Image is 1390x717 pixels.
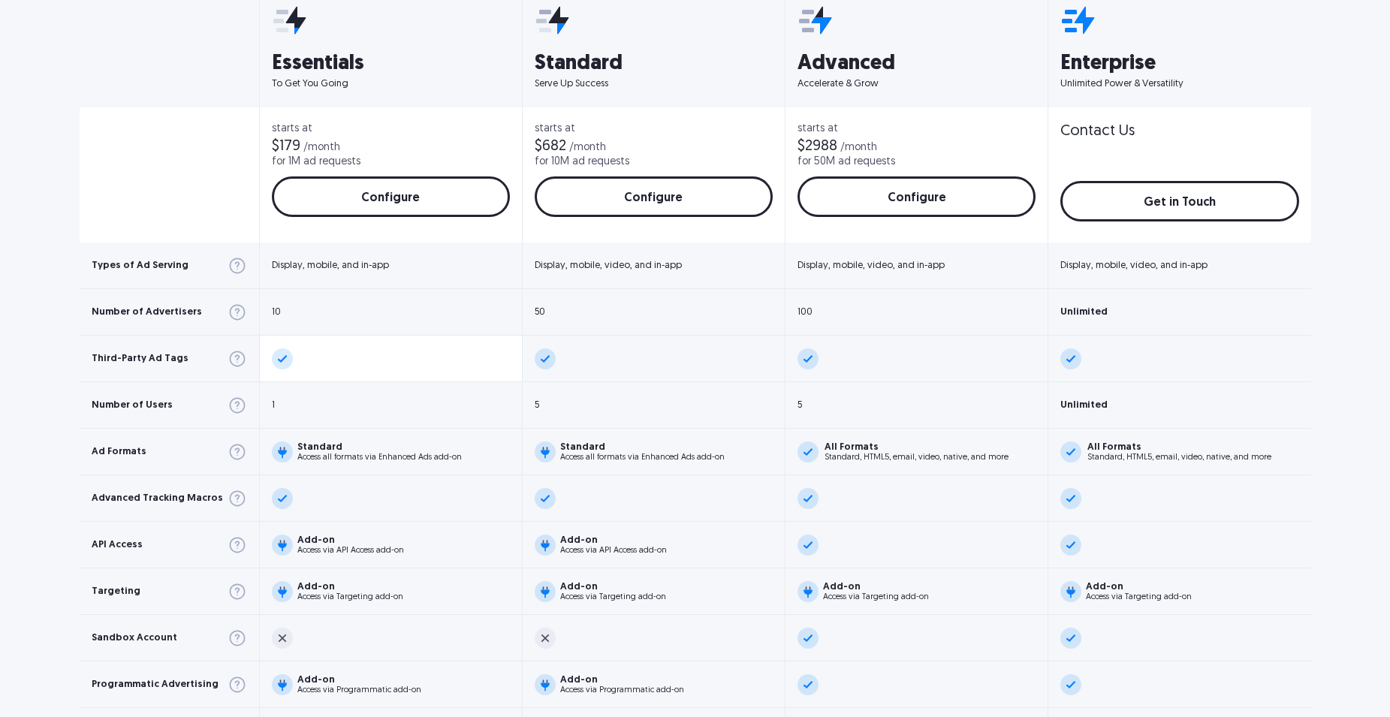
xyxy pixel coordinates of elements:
div: Add-on [560,675,684,685]
div: Standard, HTML5, email, video, native, and more [1087,453,1271,462]
div: API Access [92,540,143,550]
div: Add-on [297,582,403,592]
div: 50 [535,307,545,317]
div: Add-on [1086,582,1192,592]
div: Display, mobile, video, and in-app [798,261,945,270]
div: 5 [798,400,802,410]
div: Number of Advertisers [92,307,202,317]
div: Access via API Access add-on [560,547,667,555]
div: Display, mobile, and in-app [272,261,389,270]
h3: Enterprise [1060,53,1298,74]
div: for 10M ad requests [535,157,629,167]
p: Serve Up Success [535,77,773,91]
div: Targeting [92,586,140,596]
div: Add-on [823,582,929,592]
div: Access via Programmatic add-on [560,686,684,694]
div: starts at [535,124,773,134]
div: /month [569,143,606,153]
div: Third-Party Ad Tags [92,354,188,363]
div: Add-on [297,535,404,545]
div: Access via Programmatic add-on [297,686,421,694]
h3: Standard [535,53,773,74]
div: Unlimited [1060,307,1108,317]
p: Unlimited Power & Versatility [1060,77,1298,91]
h3: Advanced [798,53,1036,74]
div: Access all formats via Enhanced Ads add-on [297,453,462,462]
div: for 1M ad requests [272,157,360,167]
div: $2988 [798,139,837,154]
div: Access via Targeting add-on [1086,593,1192,601]
div: Add-on [560,582,666,592]
div: starts at [272,124,510,134]
p: Accelerate & Grow [798,77,1036,91]
a: Get in Touch [1060,181,1298,221]
div: All Formats [825,442,1009,452]
div: Access via Targeting add-on [560,593,666,601]
div: for 50M ad requests [798,157,895,167]
div: /month [303,143,340,153]
a: Configure [798,176,1036,217]
div: Access via Targeting add-on [823,593,929,601]
div: 5 [535,400,539,410]
div: Standard, HTML5, email, video, native, and more [825,453,1009,462]
div: Contact Us [1060,124,1135,139]
div: Display, mobile, video, and in-app [535,261,682,270]
div: /month [840,143,877,153]
div: Access all formats via Enhanced Ads add-on [560,453,725,462]
h3: Essentials [272,53,510,74]
div: 10 [272,307,281,317]
div: Access via API Access add-on [297,547,404,555]
div: Ad Formats [92,447,146,456]
div: All Formats [1087,442,1271,452]
div: $682 [535,139,566,154]
div: Sandbox Account [92,633,177,643]
a: Configure [535,176,773,217]
div: Unlimited [1060,400,1108,410]
div: Display, mobile, video, and in-app [1060,261,1208,270]
a: Configure [272,176,510,217]
div: Standard [297,442,462,452]
div: 1 [272,400,275,410]
div: starts at [798,124,1036,134]
div: 100 [798,307,813,317]
div: $179 [272,139,300,154]
div: Types of Ad Serving [92,261,188,270]
p: To Get You Going [272,77,510,91]
div: Access via Targeting add-on [297,593,403,601]
div: Add-on [297,675,421,685]
div: Number of Users [92,400,173,410]
div: Advanced Tracking Macros [92,493,223,503]
div: Add-on [560,535,667,545]
div: Programmatic Advertising [92,679,219,689]
div: Standard [560,442,725,452]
